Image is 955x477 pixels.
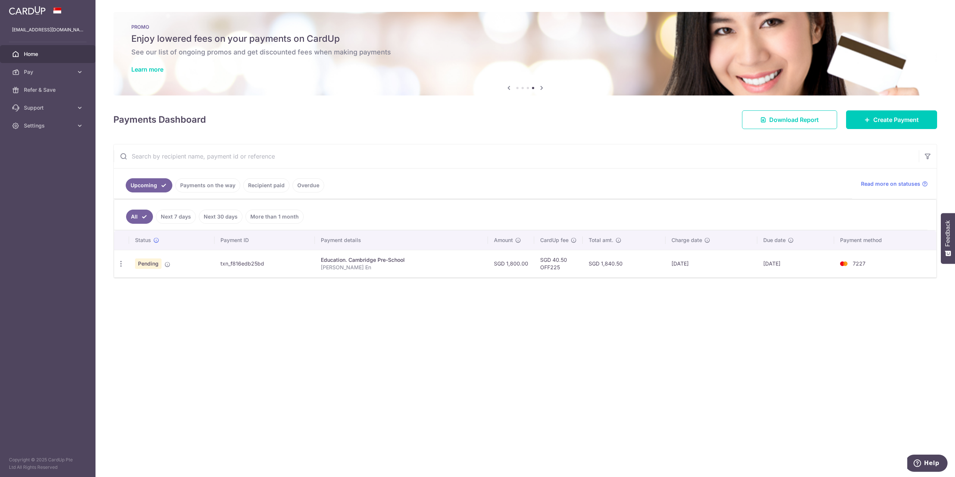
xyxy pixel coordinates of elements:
[763,236,786,244] span: Due date
[24,122,73,129] span: Settings
[131,24,919,30] p: PROMO
[126,210,153,224] a: All
[321,256,482,264] div: Education. Cambridge Pre-School
[215,230,315,250] th: Payment ID
[494,236,513,244] span: Amount
[846,110,937,129] a: Create Payment
[945,220,951,247] span: Feedback
[589,236,613,244] span: Total amt.
[24,104,73,112] span: Support
[861,180,928,188] a: Read more on statuses
[873,115,919,124] span: Create Payment
[12,26,84,34] p: [EMAIL_ADDRESS][DOMAIN_NAME]
[113,113,206,126] h4: Payments Dashboard
[583,250,666,277] td: SGD 1,840.50
[836,259,851,268] img: Bank Card
[834,230,936,250] th: Payment method
[24,68,73,76] span: Pay
[769,115,819,124] span: Download Report
[9,6,46,15] img: CardUp
[24,50,73,58] span: Home
[321,264,482,271] p: [PERSON_NAME] En
[534,250,583,277] td: SGD 40.50 OFF225
[215,250,315,277] td: txn_f816edb25bd
[488,250,534,277] td: SGD 1,800.00
[175,178,240,192] a: Payments on the way
[540,236,569,244] span: CardUp fee
[135,236,151,244] span: Status
[292,178,324,192] a: Overdue
[126,178,172,192] a: Upcoming
[861,180,920,188] span: Read more on statuses
[156,210,196,224] a: Next 7 days
[24,86,73,94] span: Refer & Save
[131,66,163,73] a: Learn more
[113,12,937,95] img: Latest Promos banner
[666,250,757,277] td: [DATE]
[941,213,955,264] button: Feedback - Show survey
[315,230,488,250] th: Payment details
[742,110,837,129] a: Download Report
[907,455,948,473] iframe: Opens a widget where you can find more information
[243,178,289,192] a: Recipient paid
[853,260,865,267] span: 7227
[114,144,919,168] input: Search by recipient name, payment id or reference
[135,258,162,269] span: Pending
[757,250,834,277] td: [DATE]
[131,33,919,45] h5: Enjoy lowered fees on your payments on CardUp
[131,48,919,57] h6: See our list of ongoing promos and get discounted fees when making payments
[199,210,242,224] a: Next 30 days
[245,210,304,224] a: More than 1 month
[671,236,702,244] span: Charge date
